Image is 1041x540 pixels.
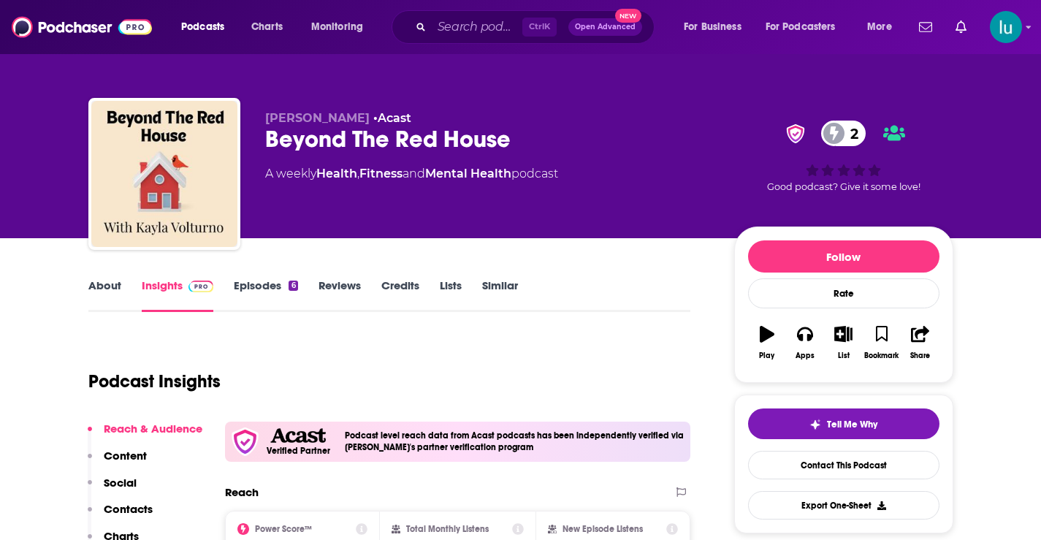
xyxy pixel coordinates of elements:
[301,15,382,39] button: open menu
[568,18,642,36] button: Open AdvancedNew
[104,449,147,463] p: Content
[345,430,685,452] h4: Podcast level reach data from Acast podcasts has been independently verified via [PERSON_NAME]'s ...
[821,121,866,146] a: 2
[88,422,202,449] button: Reach & Audience
[104,502,153,516] p: Contacts
[748,278,939,308] div: Rate
[734,111,953,202] div: verified Badge2Good podcast? Give it some love!
[104,422,202,436] p: Reach & Audience
[311,17,363,37] span: Monitoring
[104,476,137,490] p: Social
[231,427,259,456] img: verfied icon
[289,281,297,291] div: 6
[425,167,511,180] a: Mental Health
[827,419,877,430] span: Tell Me Why
[91,101,237,247] img: Beyond The Red House
[88,370,221,392] h1: Podcast Insights
[12,13,152,41] img: Podchaser - Follow, Share and Rate Podcasts
[88,476,137,503] button: Social
[265,111,370,125] span: [PERSON_NAME]
[748,451,939,479] a: Contact This Podcast
[674,15,760,39] button: open menu
[142,278,214,312] a: InsightsPodchaser Pro
[440,278,462,312] a: Lists
[267,446,330,455] h5: Verified Partner
[756,15,857,39] button: open menu
[766,17,836,37] span: For Podcasters
[838,351,850,360] div: List
[782,124,809,143] img: verified Badge
[316,167,357,180] a: Health
[171,15,243,39] button: open menu
[767,181,920,192] span: Good podcast? Give it some love!
[901,316,939,369] button: Share
[378,111,411,125] a: Acast
[432,15,522,39] input: Search podcasts, credits, & more...
[319,278,361,312] a: Reviews
[684,17,741,37] span: For Business
[381,278,419,312] a: Credits
[615,9,641,23] span: New
[857,15,910,39] button: open menu
[796,351,815,360] div: Apps
[824,316,862,369] button: List
[748,316,786,369] button: Play
[403,167,425,180] span: and
[359,167,403,180] a: Fitness
[748,408,939,439] button: tell me why sparkleTell Me Why
[563,524,643,534] h2: New Episode Listens
[181,17,224,37] span: Podcasts
[867,17,892,37] span: More
[405,10,668,44] div: Search podcasts, credits, & more...
[251,17,283,37] span: Charts
[270,428,326,444] img: Acast
[836,121,866,146] span: 2
[188,281,214,292] img: Podchaser Pro
[864,351,899,360] div: Bookmark
[88,278,121,312] a: About
[373,111,411,125] span: •
[863,316,901,369] button: Bookmark
[809,419,821,430] img: tell me why sparkle
[406,524,489,534] h2: Total Monthly Listens
[265,165,558,183] div: A weekly podcast
[482,278,518,312] a: Similar
[913,15,938,39] a: Show notifications dropdown
[990,11,1022,43] button: Show profile menu
[575,23,636,31] span: Open Advanced
[88,502,153,529] button: Contacts
[990,11,1022,43] img: User Profile
[357,167,359,180] span: ,
[990,11,1022,43] span: Logged in as lusodano
[748,491,939,520] button: Export One-Sheet
[786,316,824,369] button: Apps
[748,240,939,273] button: Follow
[88,449,147,476] button: Content
[910,351,930,360] div: Share
[759,351,774,360] div: Play
[242,15,291,39] a: Charts
[225,485,259,499] h2: Reach
[234,278,297,312] a: Episodes6
[950,15,972,39] a: Show notifications dropdown
[522,18,557,37] span: Ctrl K
[255,524,312,534] h2: Power Score™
